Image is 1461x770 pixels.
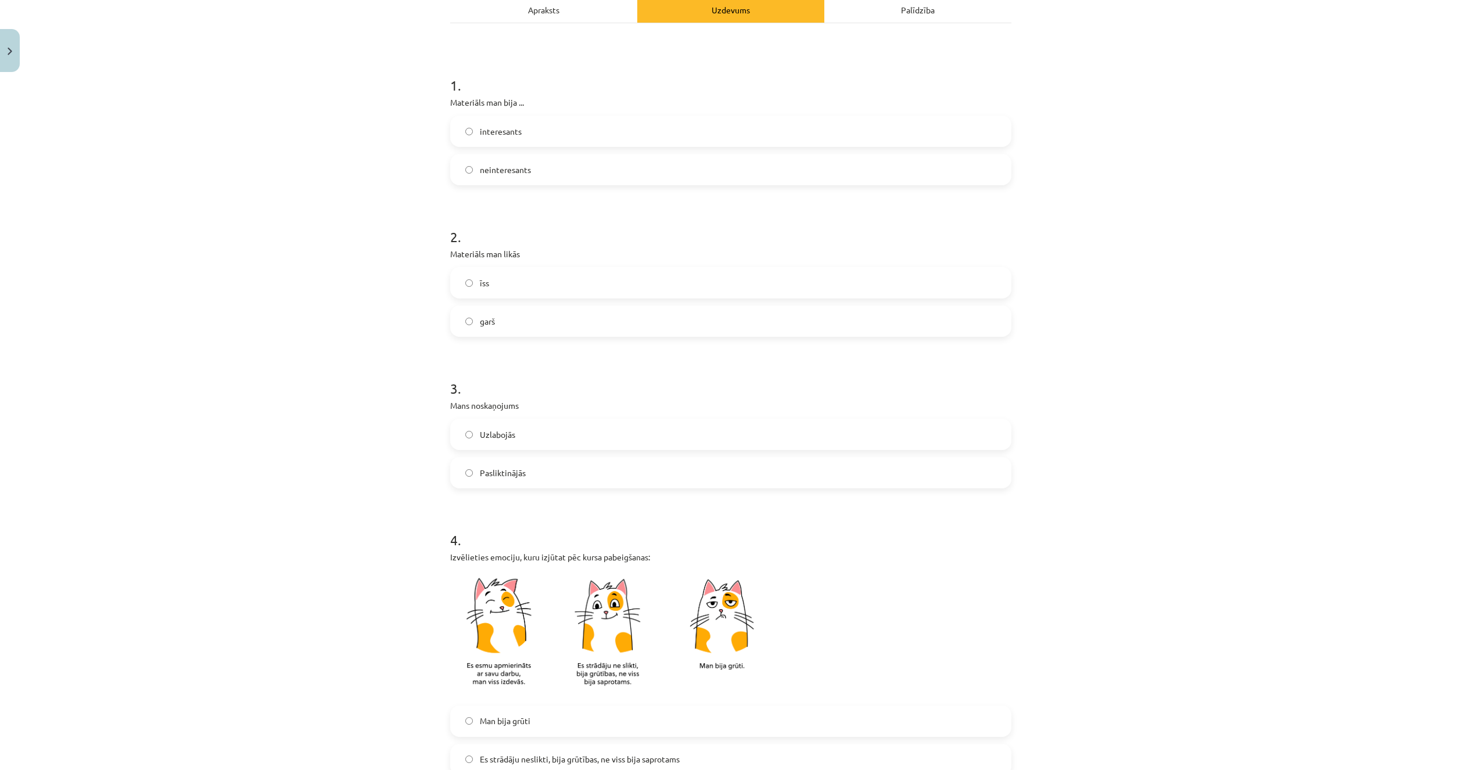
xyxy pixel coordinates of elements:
p: Mans noskaņojums [450,400,1011,412]
input: garš [465,318,473,325]
span: Uzlabojās [480,429,515,441]
input: īss [465,279,473,287]
p: Materiāls man likās [450,248,1011,260]
span: īss [480,277,489,289]
input: Uzlabojās [465,431,473,438]
span: neinteresants [480,164,531,176]
img: icon-close-lesson-0947bae3869378f0d4975bcd49f059093ad1ed9edebbc8119c70593378902aed.svg [8,48,12,55]
h1: 4 . [450,512,1011,548]
span: Es strādāju neslikti, bija grūtības, ne viss bija saprotams [480,753,680,765]
input: neinteresants [465,166,473,174]
h1: 2 . [450,208,1011,244]
p: Materiāls man bija ... [450,96,1011,109]
input: interesants [465,128,473,135]
input: Pasliktinājās [465,469,473,477]
h1: 1 . [450,57,1011,93]
input: Es strādāju neslikti, bija grūtības, ne viss bija saprotams [465,755,473,763]
h1: 3 . [450,360,1011,396]
span: Pasliktinājās [480,467,526,479]
span: interesants [480,125,522,138]
span: garš [480,315,495,328]
input: Man bija grūti [465,717,473,725]
span: Man bija grūti [480,715,530,727]
p: Izvēlieties emociju, kuru izjūtat pēc kursa pabeigšanas: [450,551,1011,563]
